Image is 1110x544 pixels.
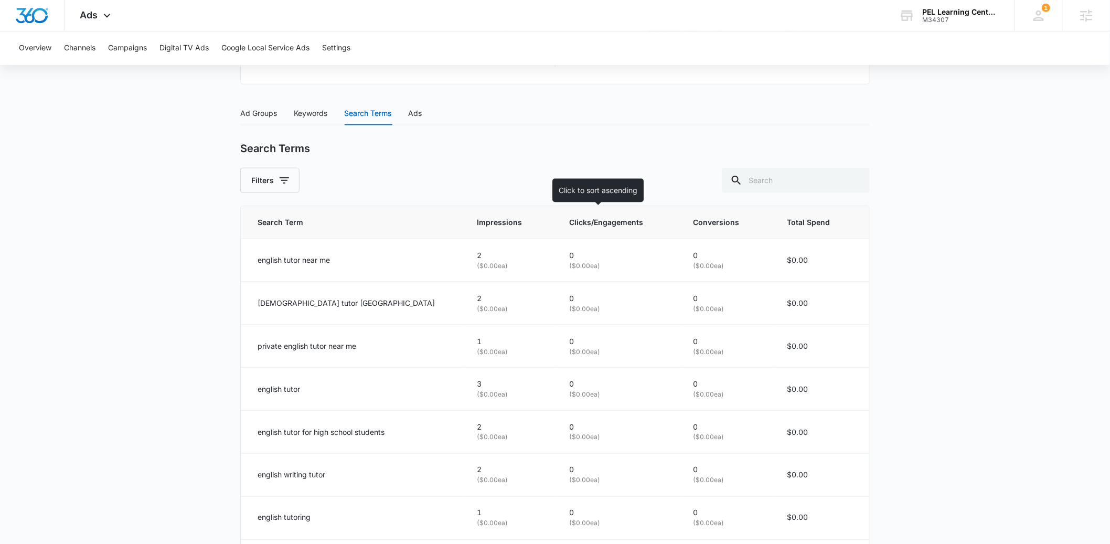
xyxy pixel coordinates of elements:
span: Clicks/Engagements [570,217,653,228]
p: 0 [693,378,762,390]
span: Impressions [477,217,529,228]
p: 0 [570,464,668,476]
div: notifications count [1042,4,1050,12]
p: 0 [570,336,668,347]
td: $0.00 [774,496,869,539]
p: 2 [477,250,544,261]
p: 3 [477,378,544,390]
div: account name [923,8,999,16]
td: $0.00 [774,239,869,282]
div: Ad Groups [240,108,277,119]
span: Conversions [693,217,747,228]
p: ( $0.00 ea) [693,519,762,529]
p: 0 [693,507,762,519]
p: ( $0.00 ea) [570,433,668,443]
p: 2 [477,421,544,433]
p: 0 [693,293,762,304]
button: Google Local Service Ads [221,31,309,65]
p: ( $0.00 ea) [570,261,668,271]
span: Ads [80,9,98,20]
p: ( $0.00 ea) [693,347,762,357]
p: english tutoring [258,512,311,524]
p: ( $0.00 ea) [693,261,762,271]
p: 0 [570,421,668,433]
p: 1 [477,507,544,519]
p: ( $0.00 ea) [477,476,544,486]
p: 0 [693,250,762,261]
p: 0 [570,250,668,261]
p: ( $0.00 ea) [477,347,544,357]
p: ( $0.00 ea) [570,304,668,314]
p: 0 [693,464,762,476]
p: ( $0.00 ea) [570,519,668,529]
h2: Search Terms [240,142,310,155]
p: 0 [570,507,668,519]
div: Ads [408,108,422,119]
p: ( $0.00 ea) [693,433,762,443]
div: Keywords [294,108,327,119]
p: ( $0.00 ea) [477,304,544,314]
p: 0 [693,421,762,433]
span: Search Term [258,217,436,228]
p: ( $0.00 ea) [570,390,668,400]
button: Filters [240,168,300,193]
p: ( $0.00 ea) [477,390,544,400]
p: english tutor for high school students [258,426,385,438]
p: 0 [570,378,668,390]
div: Click to sort ascending [552,179,644,202]
p: ( $0.00 ea) [693,476,762,486]
p: 1 [477,336,544,347]
input: Search [722,168,870,193]
p: ( $0.00 ea) [477,433,544,443]
p: 2 [477,464,544,476]
p: english writing tutor [258,470,325,481]
p: 2 [477,293,544,304]
button: Channels [64,31,95,65]
p: ( $0.00 ea) [693,304,762,314]
td: $0.00 [774,325,869,368]
p: ( $0.00 ea) [570,476,668,486]
div: Search Terms [344,108,391,119]
p: english tutor near me [258,254,330,266]
p: english tutor [258,383,300,395]
td: $0.00 [774,368,869,411]
div: account id [923,16,999,24]
button: Digital TV Ads [159,31,209,65]
p: 0 [570,293,668,304]
p: 0 [693,336,762,347]
td: $0.00 [774,411,869,454]
p: ( $0.00 ea) [477,519,544,529]
p: ( $0.00 ea) [693,390,762,400]
p: ( $0.00 ea) [570,347,668,357]
p: ( $0.00 ea) [477,261,544,271]
button: Overview [19,31,51,65]
p: private english tutor near me [258,340,356,352]
p: [DEMOGRAPHIC_DATA] tutor [GEOGRAPHIC_DATA] [258,297,435,309]
td: $0.00 [774,454,869,497]
td: $0.00 [774,282,869,325]
button: Campaigns [108,31,147,65]
span: 1 [1042,4,1050,12]
button: Settings [322,31,350,65]
span: Total Spend [787,217,837,228]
